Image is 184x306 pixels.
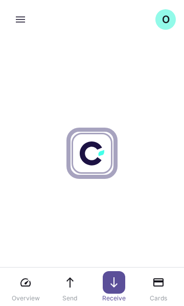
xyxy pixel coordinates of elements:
[150,294,167,303] p: Cards
[140,271,177,303] a: Cards
[7,271,44,303] a: Overview
[62,294,77,303] p: Send
[12,294,40,303] p: Overview
[52,271,88,303] a: Send
[102,294,126,303] p: Receive
[96,271,132,303] a: Receive
[155,9,176,30] button: O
